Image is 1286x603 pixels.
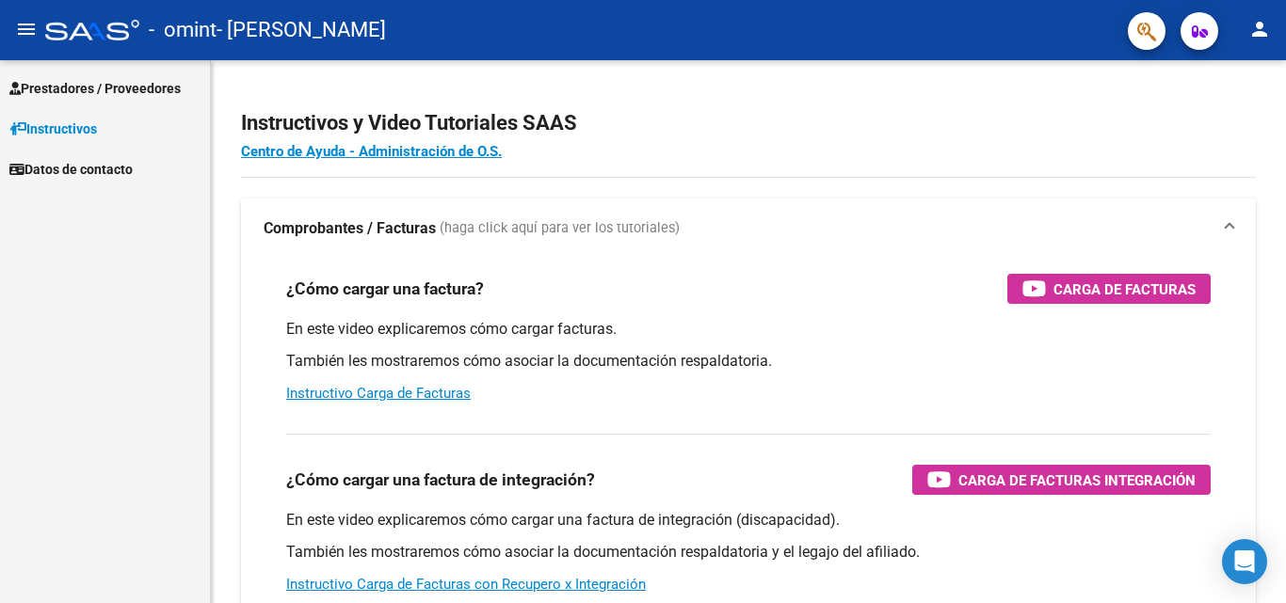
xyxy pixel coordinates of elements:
span: - omint [149,9,217,51]
mat-icon: menu [15,18,38,40]
p: En este video explicaremos cómo cargar facturas. [286,319,1211,340]
p: En este video explicaremos cómo cargar una factura de integración (discapacidad). [286,510,1211,531]
p: También les mostraremos cómo asociar la documentación respaldatoria y el legajo del afiliado. [286,542,1211,563]
h2: Instructivos y Video Tutoriales SAAS [241,105,1256,141]
div: Open Intercom Messenger [1222,539,1267,584]
a: Instructivo Carga de Facturas con Recupero x Integración [286,576,646,593]
span: Carga de Facturas [1053,278,1196,301]
span: Prestadores / Proveedores [9,78,181,99]
button: Carga de Facturas [1007,274,1211,304]
span: Instructivos [9,119,97,139]
p: También les mostraremos cómo asociar la documentación respaldatoria. [286,351,1211,372]
span: Carga de Facturas Integración [958,468,1196,492]
a: Instructivo Carga de Facturas [286,385,471,402]
span: Datos de contacto [9,159,133,180]
span: (haga click aquí para ver los tutoriales) [440,218,680,239]
h3: ¿Cómo cargar una factura de integración? [286,467,595,493]
a: Centro de Ayuda - Administración de O.S. [241,143,502,160]
h3: ¿Cómo cargar una factura? [286,276,484,302]
strong: Comprobantes / Facturas [264,218,436,239]
mat-icon: person [1248,18,1271,40]
mat-expansion-panel-header: Comprobantes / Facturas (haga click aquí para ver los tutoriales) [241,198,1256,259]
button: Carga de Facturas Integración [912,465,1211,495]
span: - [PERSON_NAME] [217,9,386,51]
